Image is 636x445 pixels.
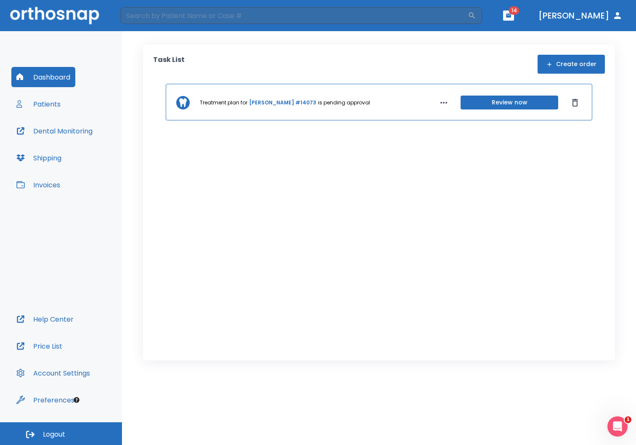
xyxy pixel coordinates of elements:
button: Dental Monitoring [11,121,98,141]
button: Shipping [11,148,66,168]
button: Price List [11,336,67,356]
img: Orthosnap [10,7,99,24]
span: 14 [509,6,519,15]
a: [PERSON_NAME] #14073 [249,99,316,107]
div: Tooltip anchor [73,396,80,404]
button: Invoices [11,175,65,195]
button: Help Center [11,309,79,329]
span: Logout [43,430,65,439]
input: Search by Patient Name or Case # [120,7,468,24]
button: Dashboard [11,67,75,87]
span: 1 [625,416,631,423]
p: Task List [153,55,185,74]
p: is pending approval [318,99,370,107]
button: Account Settings [11,363,95,383]
button: [PERSON_NAME] [535,8,626,23]
iframe: Intercom live chat [607,416,628,437]
button: Dismiss [568,96,582,109]
p: Treatment plan for [200,99,247,107]
button: Patients [11,94,66,114]
button: Preferences [11,390,79,410]
button: Review now [461,96,558,109]
button: Create order [538,55,605,74]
